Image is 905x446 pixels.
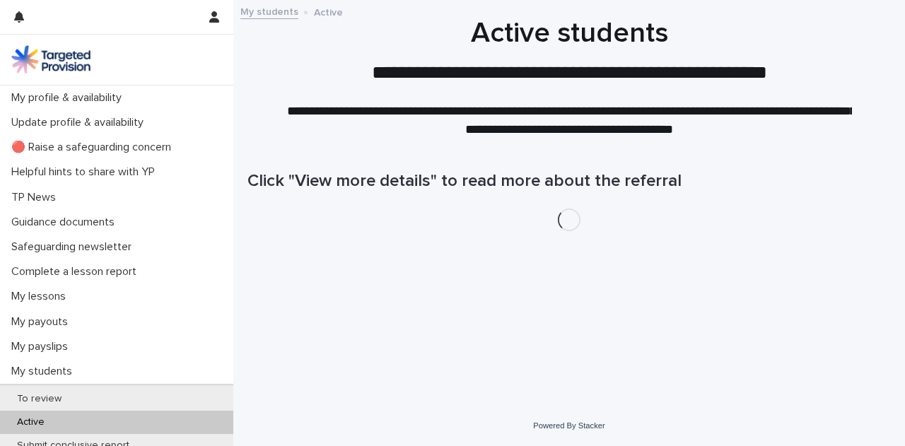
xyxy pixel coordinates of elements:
[6,240,143,254] p: Safeguarding newsletter
[6,116,155,129] p: Update profile & availability
[6,191,67,204] p: TP News
[247,171,891,192] h1: Click "View more details" to read more about the referral
[247,16,891,50] h1: Active students
[6,393,73,405] p: To review
[240,3,298,19] a: My students
[6,416,56,428] p: Active
[6,265,148,278] p: Complete a lesson report
[533,421,605,430] a: Powered By Stacker
[11,45,90,74] img: M5nRWzHhSzIhMunXDL62
[314,4,343,19] p: Active
[6,165,166,179] p: Helpful hints to share with YP
[6,365,83,378] p: My students
[6,315,79,329] p: My payouts
[6,91,133,105] p: My profile & availability
[6,141,182,154] p: 🔴 Raise a safeguarding concern
[6,216,126,229] p: Guidance documents
[6,340,79,353] p: My payslips
[6,290,77,303] p: My lessons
